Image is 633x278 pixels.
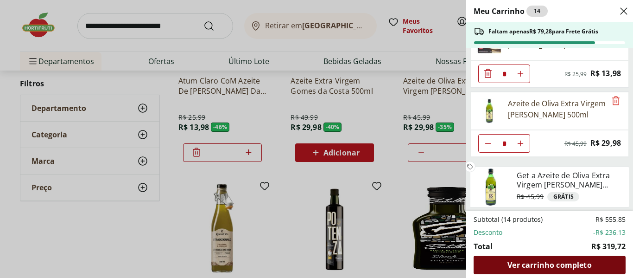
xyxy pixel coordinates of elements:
[497,65,511,83] input: Quantidade Atual
[488,28,598,35] span: Faltam apenas R$ 79,28 para Frete Grátis
[595,215,626,224] span: R$ 555,85
[517,191,544,202] span: R$ 45,99
[474,256,626,274] a: Ver carrinho completo
[479,65,497,83] button: Diminuir Quantidade
[610,96,621,107] button: Remove
[476,98,502,124] img: Principal
[517,171,623,189] h3: Get a Azeite de Oliva Extra Virgem [PERSON_NAME] 500ml
[526,6,548,17] div: 14
[507,261,591,269] span: Ver carrinho completo
[474,241,493,252] span: Total
[511,65,530,83] button: Aumentar Quantidade
[479,134,497,153] button: Diminuir Quantidade
[564,71,587,78] span: R$ 25,99
[590,67,621,80] span: R$ 13,98
[511,134,530,153] button: Aumentar Quantidade
[593,228,626,237] span: -R$ 236,13
[474,215,543,224] span: Subtotal (14 produtos)
[508,98,606,120] div: Azeite de Oliva Extra Virgem [PERSON_NAME] 500ml
[474,6,548,17] h2: Meu Carrinho
[547,192,579,201] div: Free
[497,135,511,152] input: Quantidade Atual
[591,241,626,252] span: R$ 319,72
[474,228,502,237] span: Desconto
[470,167,511,207] img: Principal
[590,137,621,149] span: R$ 29,98
[564,140,587,148] span: R$ 45,99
